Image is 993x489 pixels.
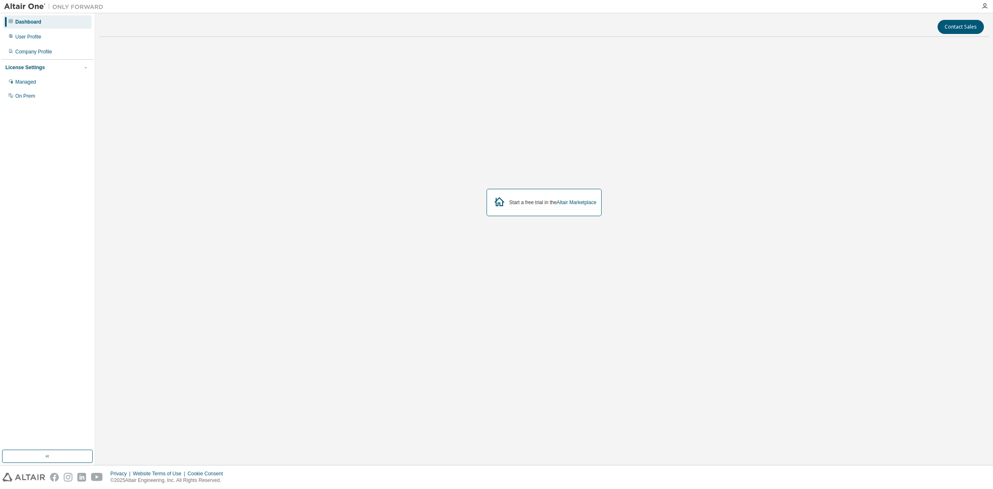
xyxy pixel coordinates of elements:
button: Contact Sales [938,20,984,34]
div: License Settings [5,64,45,71]
div: Dashboard [15,19,41,25]
div: User Profile [15,34,41,40]
img: linkedin.svg [77,473,86,482]
img: facebook.svg [50,473,59,482]
div: Start a free trial in the [509,199,597,206]
img: instagram.svg [64,473,72,482]
img: youtube.svg [91,473,103,482]
div: Website Terms of Use [133,470,187,477]
div: On Prem [15,93,35,99]
div: Company Profile [15,48,52,55]
div: Managed [15,79,36,85]
img: Altair One [4,2,108,11]
a: Altair Marketplace [556,200,596,205]
div: Cookie Consent [187,470,228,477]
p: © 2025 Altair Engineering, Inc. All Rights Reserved. [110,477,228,484]
div: Privacy [110,470,133,477]
img: altair_logo.svg [2,473,45,482]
